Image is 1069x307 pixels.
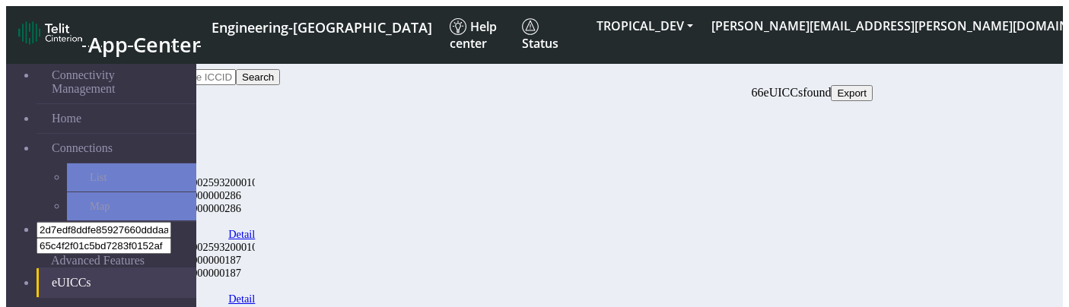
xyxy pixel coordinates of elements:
span: 66 [752,86,764,99]
span: Export [837,87,867,99]
a: Status [516,12,587,58]
button: TROPICAL_DEV [587,12,702,40]
button: Search [236,69,280,85]
span: App Center [88,30,201,59]
a: Connections [37,134,196,163]
a: Connectivity Management [37,61,196,103]
span: Connections [52,141,113,155]
img: logo-telit-cinterion-gw-new.png [18,21,82,45]
a: Your current platform instance [211,12,431,40]
a: App Center [18,17,199,53]
a: Detail [228,228,255,241]
img: status.svg [522,18,539,35]
a: Detail [228,293,255,305]
span: Map [90,200,110,213]
span: found [803,86,831,99]
span: Advanced Features [51,254,145,267]
img: knowledge.svg [450,18,466,35]
span: Help center [450,18,497,52]
a: Home [37,104,196,133]
span: Engineering-[GEOGRAPHIC_DATA] [212,18,432,36]
a: Help center [444,12,516,58]
a: List [67,163,196,191]
span: eUICCs [764,86,803,99]
a: Map [67,192,196,220]
a: eUICCs [37,268,196,297]
button: Export [831,85,873,101]
span: Status [522,18,558,52]
span: List [90,171,107,184]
